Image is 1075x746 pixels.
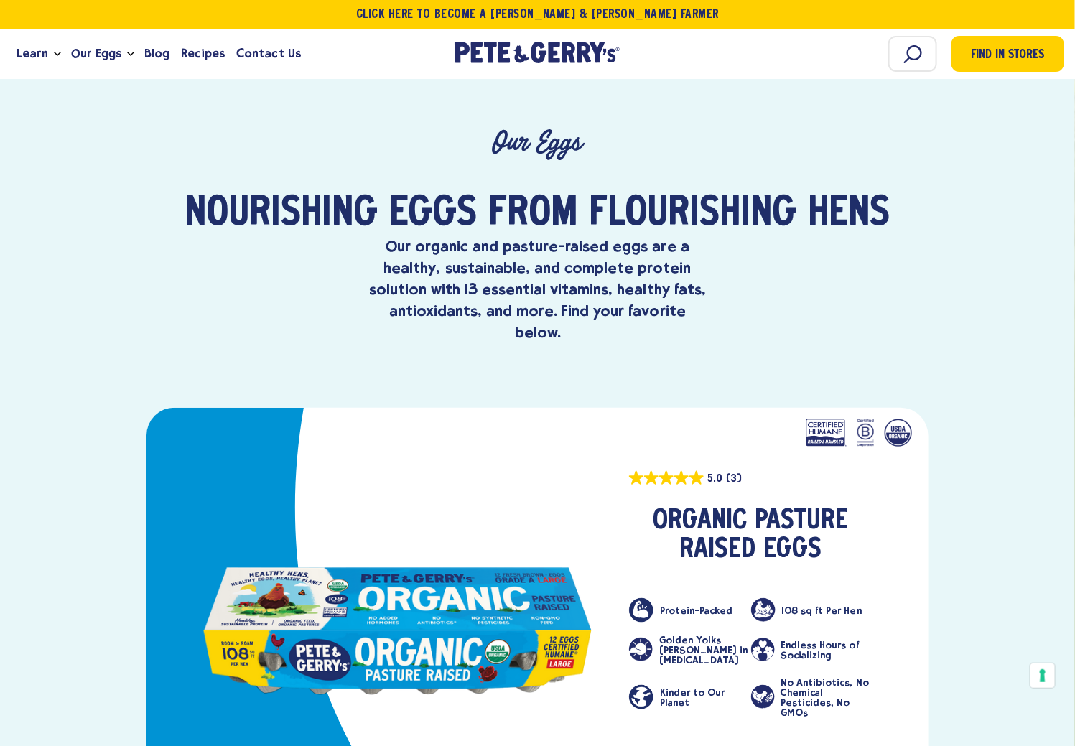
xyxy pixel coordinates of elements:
h3: Organic Pasture Raised Eggs [629,507,872,564]
a: Find in Stores [951,36,1064,72]
div: 5.0 [707,470,722,486]
span: Blog [144,45,169,62]
li: Protein-Packed [629,598,750,623]
li: Golden Yolks [PERSON_NAME] in [MEDICAL_DATA] [629,635,750,665]
p: Our organic and pasture-raised eggs are a healthy, sustainable, and complete protein solution wit... [365,236,709,343]
span: flourishing [589,192,796,236]
a: Recipes [175,34,231,73]
span: Our Eggs [71,45,121,62]
li: Endless Hours of Socializing [751,635,872,665]
span: Learn [17,45,48,62]
a: Our Eggs [65,34,127,73]
a: Contact Us [231,34,307,73]
span: eggs [389,192,477,236]
span: Contact Us [237,45,301,62]
p: Our Eggs [90,127,985,158]
span: from [488,192,577,236]
span: Nourishing [185,192,378,236]
a: 5.0 out of 5 stars. 3 reviews [629,465,872,496]
span: hens [808,192,890,236]
a: 5.0 out of 5 stars. 3 reviews [629,470,742,486]
a: Learn [11,34,54,73]
button: Open the dropdown menu for Learn [54,52,61,57]
input: Search [888,36,937,72]
span: Find in Stores [972,46,1045,65]
span: Recipes [181,45,225,62]
button: Your consent preferences for tracking technologies [1030,663,1055,688]
a: Blog [139,34,175,73]
button: Open the dropdown menu for Our Eggs [127,52,134,57]
div: (3) [726,470,742,486]
li: 108 sq ft Per Hen [751,598,872,623]
li: No Antibiotics, No Chemical Pesticides, No GMOs [751,677,872,717]
li: Kinder to Our Planet [629,677,750,717]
